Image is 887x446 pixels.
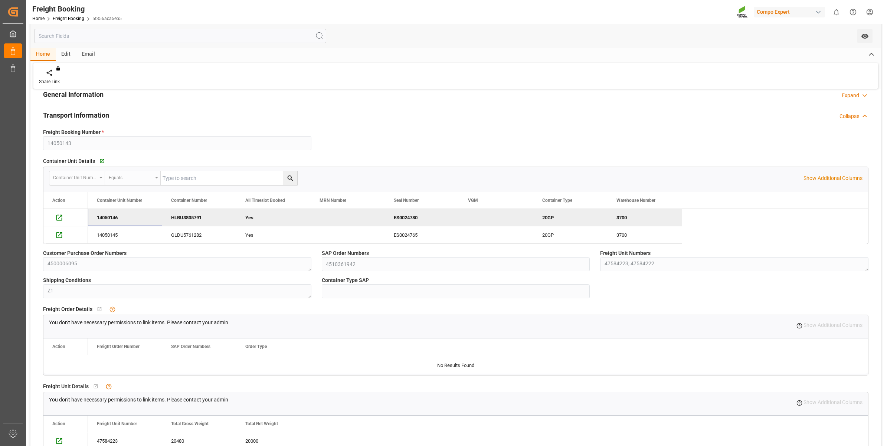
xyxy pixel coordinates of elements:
div: ES0024765 [385,226,459,243]
input: Type to search [161,171,297,185]
span: Container Type SAP [322,276,369,284]
a: Freight Booking [53,16,84,21]
div: Action [52,198,65,203]
div: Expand [842,92,859,99]
div: Press SPACE to select this row. [43,226,88,244]
p: Show Additional Columns [803,174,863,182]
span: Container Unit Details [43,157,95,165]
span: Warehouse Number [616,198,655,203]
button: Compo Expert [754,5,828,19]
span: MRN Number [320,198,346,203]
div: GLDU5761282 [162,226,236,243]
span: Container Number [171,198,207,203]
span: Seal Number [394,198,419,203]
h2: Transport Information [43,110,109,120]
button: open menu [857,29,873,43]
textarea: 4500006095 [43,257,311,271]
button: search button [283,171,297,185]
img: Screenshot%202023-09-29%20at%2010.02.21.png_1712312052.png [737,6,749,19]
h2: General Information [43,89,104,99]
a: Home [32,16,45,21]
div: HLBU3805791 [162,209,236,226]
div: Freight Booking [32,3,122,14]
span: VGM [468,198,478,203]
div: Action [52,421,65,426]
span: Freight Unit Details [43,383,89,390]
div: Yes [245,227,302,244]
div: Press SPACE to deselect this row. [88,209,682,226]
span: All Timeslot Booked [245,198,285,203]
div: 20GP [542,209,599,226]
div: Home [30,48,56,61]
span: Container Type [542,198,572,203]
div: ES0024780 [385,209,459,226]
button: Help Center [845,4,861,20]
span: Customer Purchase Order Numbers [43,249,127,257]
span: Shipping Conditions [43,276,91,284]
div: 3700 [608,226,682,243]
div: Press SPACE to deselect this row. [43,209,88,226]
span: Freight Order Details [43,305,92,313]
button: open menu [105,171,161,185]
textarea: 47584223; 47584222 [600,257,868,271]
div: 14050146 [88,209,162,226]
div: Email [76,48,101,61]
div: Collapse [839,112,859,120]
textarea: Z1 [43,284,311,298]
p: You don't have necessary permissions to link items. Please contact your admin [49,396,228,404]
span: Order Type [245,344,267,349]
span: Freight Order Number [97,344,140,349]
span: SAP Order Numbers [322,249,369,257]
input: Search Fields [34,29,326,43]
div: Yes [245,209,302,226]
p: You don't have necessary permissions to link items. Please contact your admin [49,319,228,327]
div: Edit [56,48,76,61]
span: Total Net Weight [245,421,278,426]
button: show 0 new notifications [828,4,845,20]
span: Container Unit Number [97,198,142,203]
button: open menu [49,171,105,185]
div: Equals [109,173,153,181]
span: Total Gross Weight [171,421,209,426]
div: Compo Expert [754,7,825,17]
span: Freight Booking Number [43,128,104,136]
span: Freight Unit Number [97,421,137,426]
div: 20GP [542,227,599,244]
div: 14050145 [88,226,162,243]
span: SAP Order Numbers [171,344,210,349]
div: Container Unit Number [53,173,97,181]
div: 3700 [608,209,682,226]
span: Freight Unit Numbers [600,249,651,257]
div: Action [52,344,65,349]
div: Press SPACE to select this row. [88,226,682,244]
